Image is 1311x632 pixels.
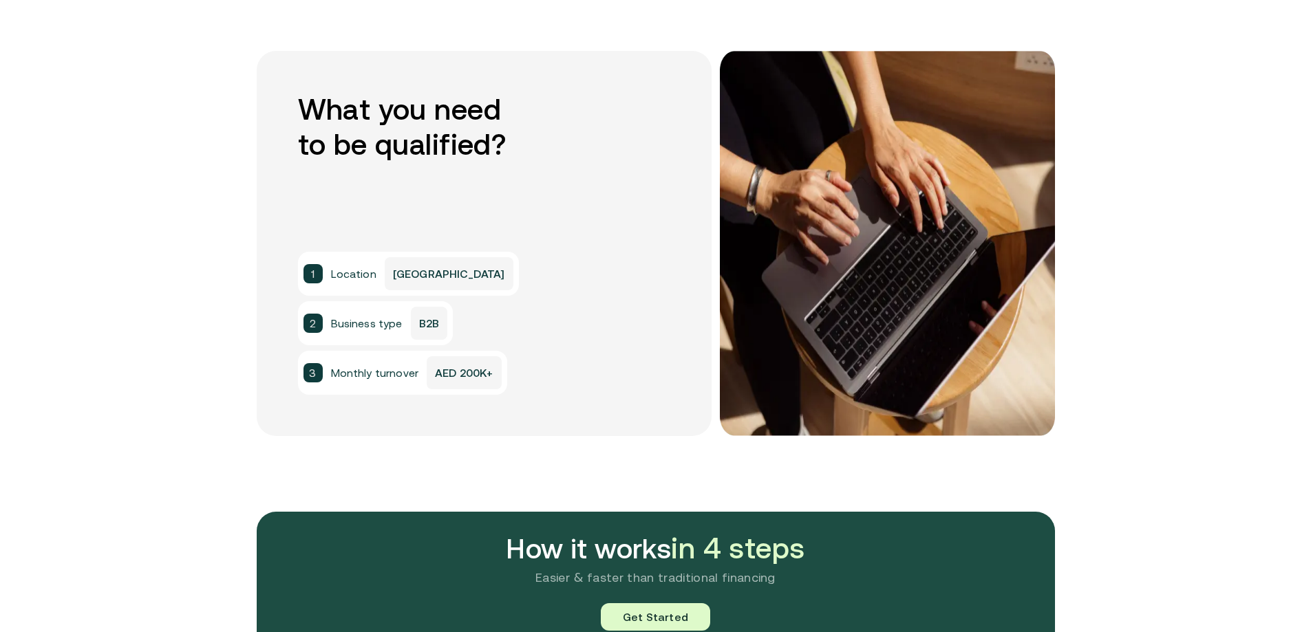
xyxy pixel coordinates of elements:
span: Monthly turnover [331,364,419,381]
div: 3 [303,363,323,382]
p: AED 200K+ [427,356,501,389]
p: Easier & faster than traditional financing [276,569,1036,587]
p: [GEOGRAPHIC_DATA] [385,257,513,290]
a: Get Started [601,603,710,631]
h2: How it works [276,531,1036,566]
div: 1 [303,264,323,283]
h2: What you need to be qualified? [298,92,671,162]
span: Business type [331,315,403,331]
span: Location [331,265,376,282]
span: in 4 steps [671,532,804,565]
p: B2B [411,307,447,340]
div: 2 [303,314,323,333]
